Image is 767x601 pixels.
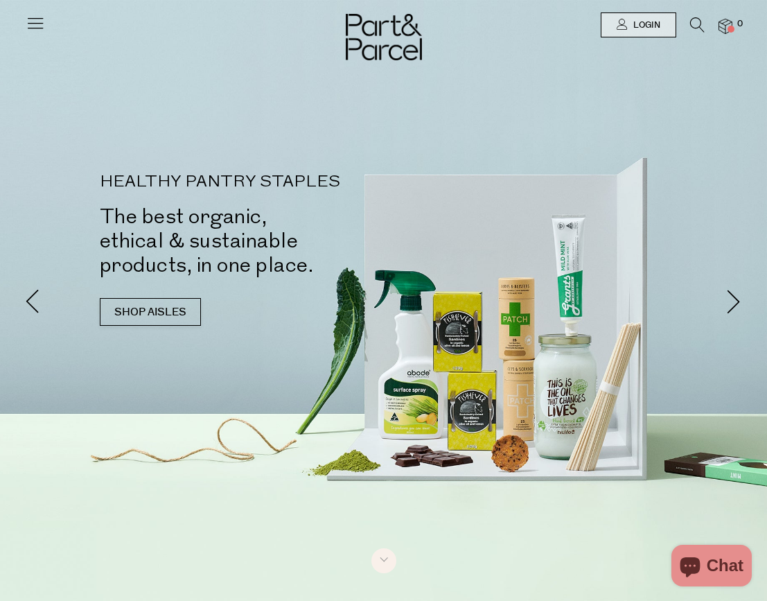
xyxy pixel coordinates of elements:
[630,19,660,31] span: Login
[100,204,405,277] h2: The best organic, ethical & sustainable products, in one place.
[100,298,201,326] a: SHOP AISLES
[100,174,405,191] p: HEALTHY PANTRY STAPLES
[601,12,676,37] a: Login
[734,18,746,31] span: 0
[718,19,732,33] a: 0
[667,545,756,590] inbox-online-store-chat: Shopify online store chat
[346,14,422,60] img: Part&Parcel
